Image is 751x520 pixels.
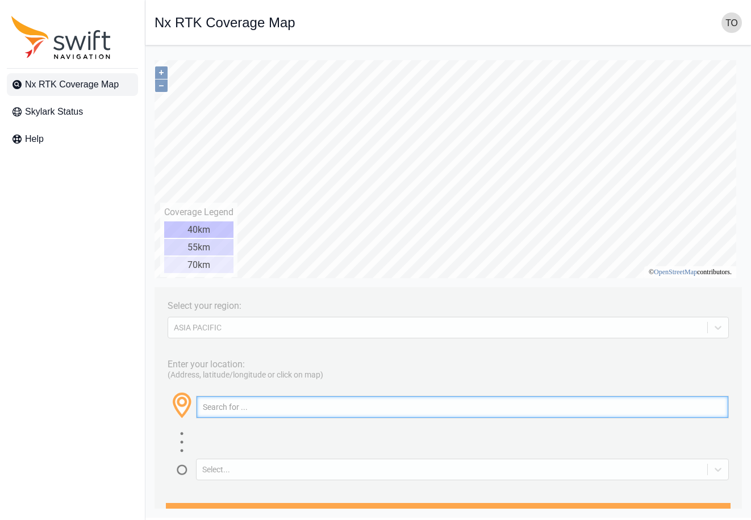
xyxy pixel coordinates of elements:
h1: Nx RTK Coverage Map [155,16,295,30]
div: 55km [10,184,79,201]
span: Help [25,132,44,146]
div: Coverage Legend [10,152,79,163]
span: Skylark Status [25,105,83,119]
a: Help [7,128,138,150]
a: OpenStreetMap [499,213,543,221]
iframe: RTK Map [155,54,742,509]
li: © contributors. [494,213,577,221]
a: Nx RTK Coverage Map [7,73,138,96]
div: 40km [10,167,79,183]
div: 70km [10,202,79,219]
img: user photo [721,12,742,33]
span: Nx RTK Coverage Map [25,78,119,91]
a: Skylark Status [7,100,138,123]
